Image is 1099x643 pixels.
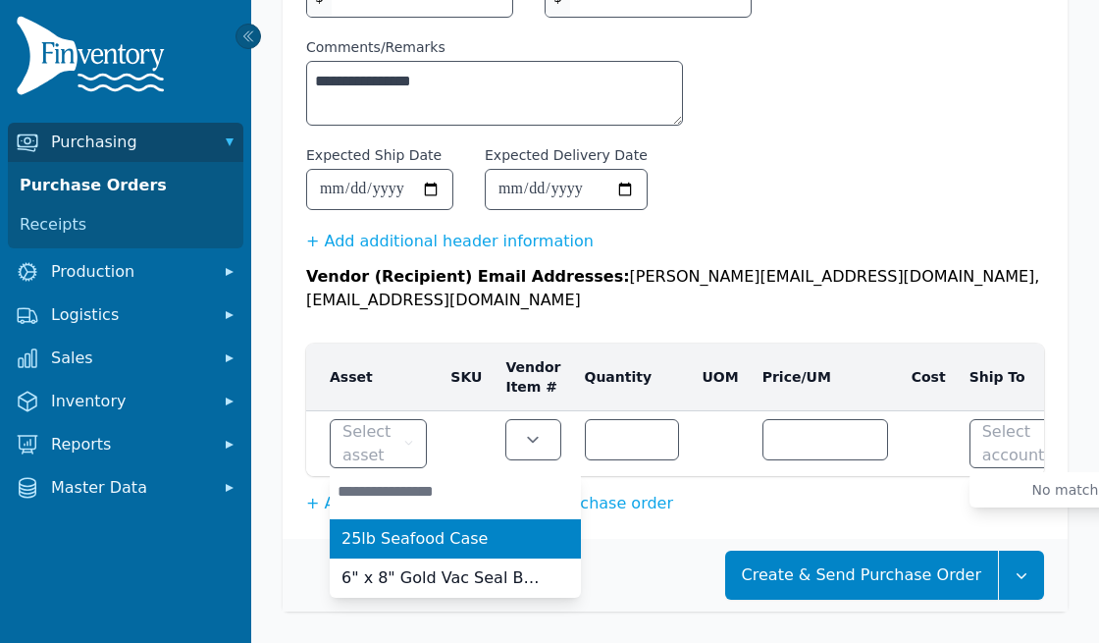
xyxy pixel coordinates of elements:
button: Sales [8,339,243,378]
label: Expected Delivery Date [485,145,648,165]
label: Comments/Remarks [306,37,683,57]
th: Cost [900,344,958,411]
span: Vendor (Recipient) Email Addresses: [306,267,630,286]
button: Master Data [8,468,243,508]
th: Ship To [958,344,1093,411]
button: Reports [8,425,243,464]
button: + Add additional header information [306,230,594,253]
button: Logistics [8,295,243,335]
th: UOM [691,344,751,411]
span: Reports [51,433,208,456]
span: Master Data [51,476,208,500]
button: Production [8,252,243,292]
img: Finventory [16,16,173,103]
span: Purchasing [51,131,208,154]
input: Select asset [330,472,581,511]
th: Asset [306,344,439,411]
span: Select asset [342,420,399,467]
label: Expected Ship Date [306,145,442,165]
button: Select asset [330,419,427,468]
th: SKU [439,344,494,411]
th: Quantity [573,344,691,411]
span: [PERSON_NAME][EMAIL_ADDRESS][DOMAIN_NAME], [EMAIL_ADDRESS][DOMAIN_NAME] [306,267,1039,309]
a: Purchase Orders [12,166,239,205]
button: Purchasing [8,123,243,162]
a: Receipts [12,205,239,244]
span: Inventory [51,390,208,413]
button: Create & Send Purchase Order [725,551,998,600]
span: Sales [51,347,208,370]
button: + Add another line item to this purchase order [306,492,673,515]
th: Vendor Item # [494,344,572,411]
th: Price/UM [751,344,900,411]
span: Production [51,260,208,284]
span: Logistics [51,303,208,327]
button: Inventory [8,382,243,421]
button: Select account [969,419,1081,468]
span: Select account [982,420,1053,467]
